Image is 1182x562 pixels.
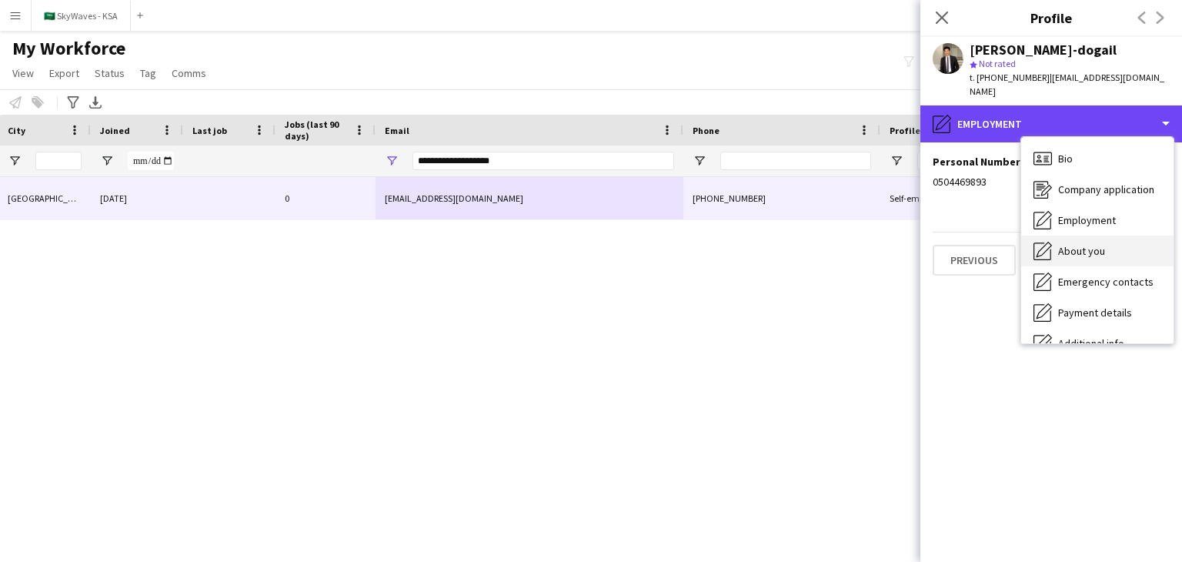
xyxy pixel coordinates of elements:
div: Emergency contacts [1021,266,1174,297]
div: [PHONE_NUMBER] [683,177,880,219]
span: Last job [192,125,227,136]
div: 0 [275,177,376,219]
div: [DATE] [91,177,183,219]
div: Employment [1021,205,1174,236]
span: Profile [890,125,920,136]
span: My Workforce [12,37,125,60]
div: About you [1021,236,1174,266]
input: Joined Filter Input [128,152,174,170]
button: Open Filter Menu [693,154,706,168]
span: City [8,125,25,136]
span: Phone [693,125,720,136]
app-action-btn: Advanced filters [64,93,82,112]
h3: Personal Number [933,155,1026,169]
app-action-btn: Export XLSX [86,93,105,112]
span: Employment [1058,213,1116,227]
div: Self-employed Crew [880,177,979,219]
a: Export [43,63,85,83]
input: Email Filter Input [412,152,674,170]
input: Phone Filter Input [720,152,871,170]
span: Jobs (last 90 days) [285,119,348,142]
span: Export [49,66,79,80]
div: Payment details [1021,297,1174,328]
button: 🇸🇦 SkyWaves - KSA [32,1,131,31]
div: [PERSON_NAME]-dogail [970,43,1117,57]
a: Tag [134,63,162,83]
span: Comms [172,66,206,80]
span: Payment details [1058,306,1132,319]
a: Comms [165,63,212,83]
span: Email [385,125,409,136]
div: Employment [920,105,1182,142]
span: Not rated [979,58,1016,69]
div: Company application [1021,174,1174,205]
button: Open Filter Menu [890,154,903,168]
span: Status [95,66,125,80]
button: Open Filter Menu [8,154,22,168]
span: Joined [100,125,130,136]
button: Open Filter Menu [385,154,399,168]
div: Bio [1021,143,1174,174]
span: | [EMAIL_ADDRESS][DOMAIN_NAME] [970,72,1164,97]
input: City Filter Input [35,152,82,170]
span: Emergency contacts [1058,275,1154,289]
div: 0504469893 [933,175,1170,189]
a: View [6,63,40,83]
span: View [12,66,34,80]
a: Status [88,63,131,83]
span: About you [1058,244,1105,258]
div: [EMAIL_ADDRESS][DOMAIN_NAME] [376,177,683,219]
button: Previous [933,245,1016,276]
span: Bio [1058,152,1073,166]
span: Company application [1058,182,1154,196]
div: Additional info [1021,328,1174,359]
span: t. [PHONE_NUMBER] [970,72,1050,83]
button: Open Filter Menu [100,154,114,168]
span: Additional info [1058,336,1124,350]
span: Tag [140,66,156,80]
h3: Profile [920,8,1182,28]
input: Profile Filter Input [917,152,970,170]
